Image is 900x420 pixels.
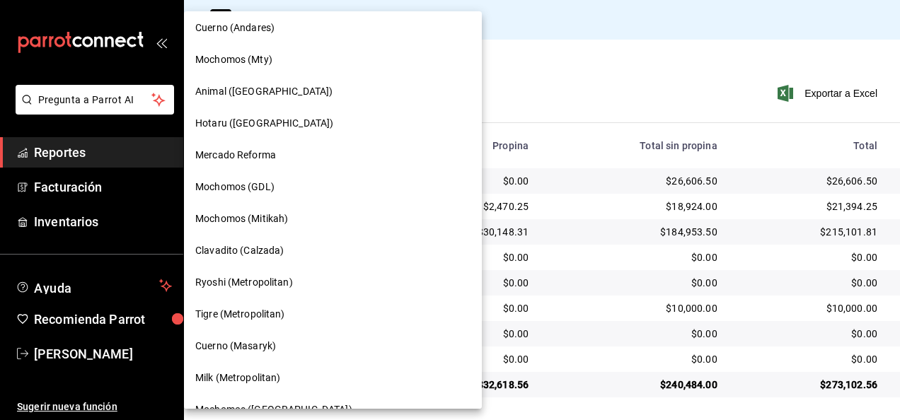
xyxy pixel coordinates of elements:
span: Mochomos (GDL) [195,180,275,194]
span: Mochomos (Mty) [195,52,272,67]
span: Mercado Reforma [195,148,276,163]
span: Cuerno (Masaryk) [195,339,276,354]
span: Mochomos ([GEOGRAPHIC_DATA]) [195,402,352,417]
div: Tigre (Metropolitan) [184,298,482,330]
span: Ryoshi (Metropolitan) [195,275,293,290]
div: Mochomos (Mitikah) [184,203,482,235]
span: Mochomos (Mitikah) [195,211,288,226]
div: Mercado Reforma [184,139,482,171]
div: Clavadito (Calzada) [184,235,482,267]
div: Cuerno (Masaryk) [184,330,482,362]
div: Hotaru ([GEOGRAPHIC_DATA]) [184,107,482,139]
span: Hotaru ([GEOGRAPHIC_DATA]) [195,116,333,131]
div: Cuerno (Andares) [184,12,482,44]
div: Ryoshi (Metropolitan) [184,267,482,298]
div: Mochomos (GDL) [184,171,482,203]
span: Milk (Metropolitan) [195,371,281,385]
div: Milk (Metropolitan) [184,362,482,394]
span: Cuerno (Andares) [195,21,275,35]
span: Clavadito (Calzada) [195,243,284,258]
span: Tigre (Metropolitan) [195,307,285,322]
span: Animal ([GEOGRAPHIC_DATA]) [195,84,333,99]
div: Mochomos (Mty) [184,44,482,76]
div: Animal ([GEOGRAPHIC_DATA]) [184,76,482,107]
